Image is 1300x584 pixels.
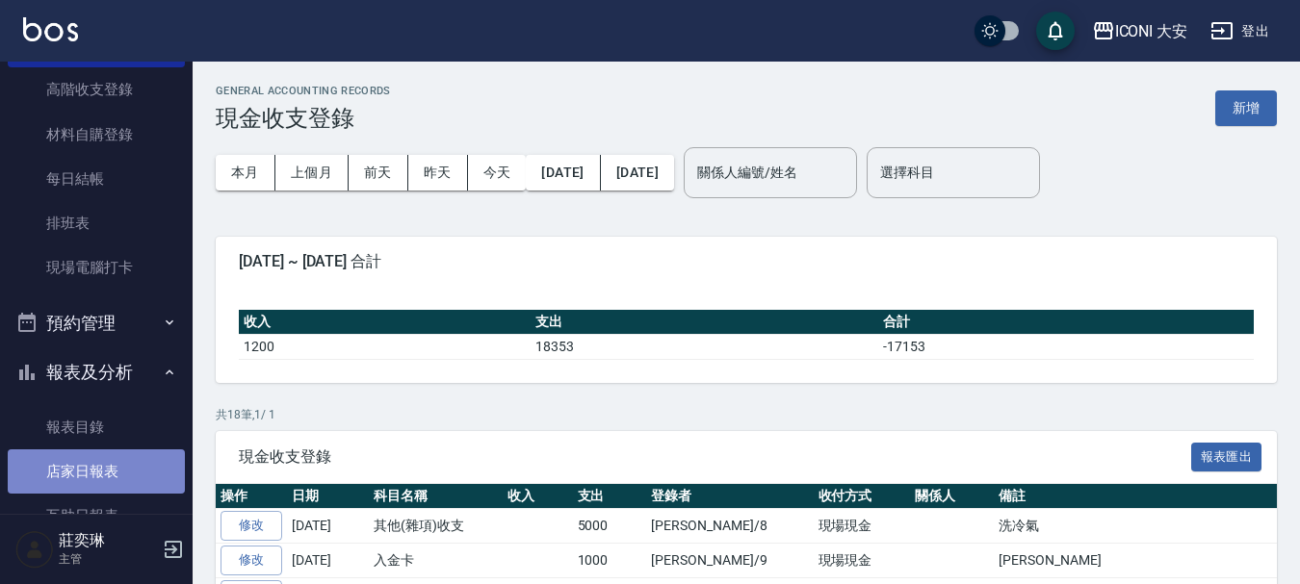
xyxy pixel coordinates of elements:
button: 新增 [1215,90,1277,126]
a: 修改 [221,546,282,575]
td: 1200 [239,334,531,359]
td: 現場現金 [814,544,911,578]
img: Logo [23,17,78,41]
p: 主管 [59,550,157,568]
td: [DATE] [287,509,369,544]
button: 前天 [349,155,408,190]
button: [DATE] [526,155,600,190]
button: 報表匯出 [1191,443,1262,472]
td: 1000 [573,544,647,578]
td: [PERSON_NAME]/8 [646,509,813,544]
a: 店家日報表 [8,449,185,494]
button: 報表及分析 [8,347,185,397]
th: 科目名稱 [369,484,503,509]
button: 上個月 [275,155,349,190]
th: 收付方式 [814,484,911,509]
a: 報表目錄 [8,405,185,449]
button: 本月 [216,155,275,190]
td: [DATE] [287,544,369,578]
div: ICONI 大安 [1115,19,1188,43]
td: 其他(雜項)收支 [369,509,503,544]
a: 材料自購登錄 [8,113,185,157]
td: -17153 [878,334,1254,359]
th: 合計 [878,310,1254,335]
h2: GENERAL ACCOUNTING RECORDS [216,85,391,97]
th: 操作 [216,484,287,509]
h3: 現金收支登錄 [216,105,391,132]
a: 排班表 [8,201,185,245]
p: 共 18 筆, 1 / 1 [216,406,1277,423]
a: 高階收支登錄 [8,67,185,112]
th: 收入 [503,484,573,509]
th: 登錄者 [646,484,813,509]
span: [DATE] ~ [DATE] 合計 [239,252,1254,271]
a: 報表匯出 [1191,446,1262,465]
th: 日期 [287,484,369,509]
a: 每日結帳 [8,157,185,201]
td: 5000 [573,509,647,544]
th: 支出 [531,310,878,335]
button: [DATE] [601,155,674,190]
th: 支出 [573,484,647,509]
button: ICONI 大安 [1084,12,1196,51]
span: 現金收支登錄 [239,447,1191,467]
button: 昨天 [408,155,468,190]
td: 現場現金 [814,509,911,544]
a: 新增 [1215,98,1277,116]
button: 預約管理 [8,298,185,348]
a: 互助日報表 [8,494,185,538]
a: 修改 [221,511,282,541]
td: 18353 [531,334,878,359]
img: Person [15,530,54,569]
h5: 莊奕琳 [59,531,157,550]
button: 登出 [1203,13,1277,49]
td: [PERSON_NAME]/9 [646,544,813,578]
button: save [1036,12,1075,50]
th: 收入 [239,310,531,335]
th: 關係人 [910,484,994,509]
a: 現場電腦打卡 [8,245,185,290]
button: 今天 [468,155,527,190]
td: 入金卡 [369,544,503,578]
